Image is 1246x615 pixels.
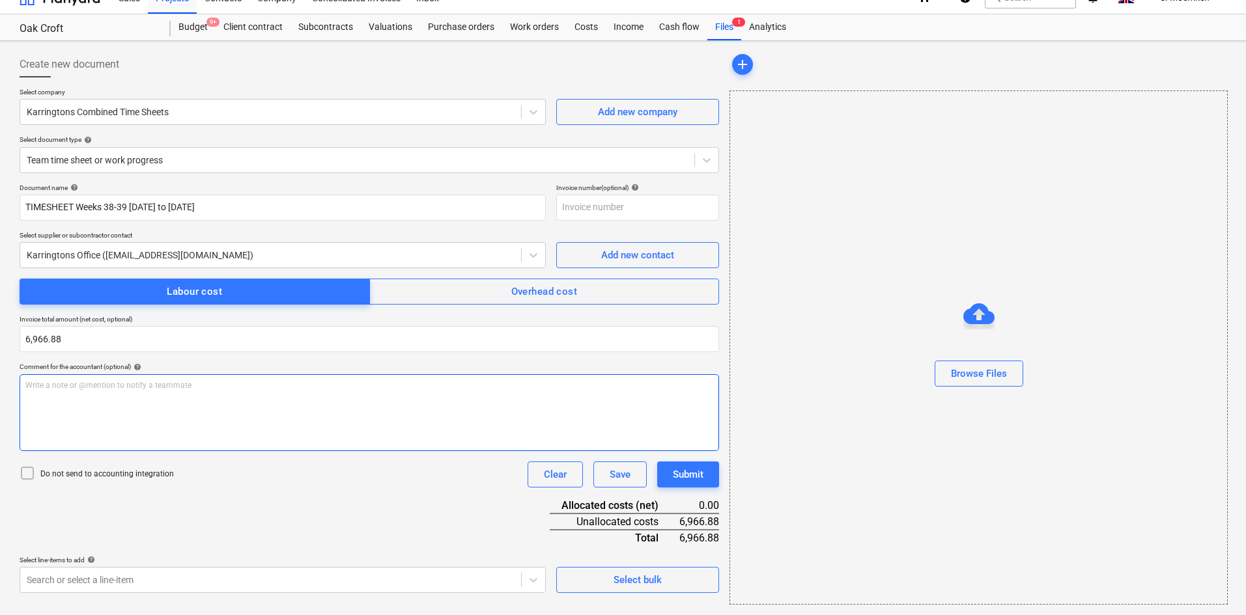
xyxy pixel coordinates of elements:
div: Allocated costs (net) [550,498,679,513]
div: Budget [171,14,216,40]
a: Files1 [707,14,741,40]
p: Select supplier or subcontractor contact [20,231,546,242]
button: Overhead cost [369,279,720,305]
div: Document name [20,184,546,192]
span: Create new document [20,57,119,72]
span: help [81,136,92,144]
div: Overhead cost [511,283,578,300]
input: Invoice total amount (net cost, optional) [20,326,719,352]
span: add [735,57,750,72]
div: Browse Files [729,90,1228,605]
div: 0.00 [679,498,719,513]
div: Unallocated costs [550,513,679,530]
a: Work orders [502,14,567,40]
div: Add new contact [601,247,674,264]
div: Select document type [20,135,719,144]
button: Browse Files [935,361,1023,387]
span: help [131,363,141,371]
a: Costs [567,14,606,40]
iframe: Chat Widget [1181,553,1246,615]
div: 6,966.88 [679,513,719,530]
div: Oak Croft [20,22,155,36]
input: Document name [20,195,546,221]
div: Comment for the accountant (optional) [20,362,719,371]
div: Browse Files [951,365,1007,382]
div: Total [550,530,679,545]
span: 9+ [206,18,219,27]
button: Save [593,461,647,487]
div: Submit [673,466,703,483]
div: Clear [544,466,567,483]
a: Valuations [361,14,420,40]
span: help [68,184,78,191]
a: Subcontracts [290,14,361,40]
p: Select company [20,88,546,99]
a: Analytics [741,14,794,40]
div: Invoice number (optional) [556,184,719,192]
div: Files [707,14,741,40]
p: Invoice total amount (net cost, optional) [20,315,719,326]
a: Client contract [216,14,290,40]
a: Cash flow [651,14,707,40]
a: Income [606,14,651,40]
button: Select bulk [556,567,719,593]
p: Do not send to accounting integration [40,469,174,480]
div: Add new company [598,103,677,120]
input: Invoice number [556,195,719,221]
button: Submit [657,461,719,487]
div: 6,966.88 [679,530,719,545]
div: Select line-items to add [20,556,546,564]
button: Labour cost [20,279,370,305]
div: Select bulk [614,571,662,588]
span: help [629,184,639,191]
a: Purchase orders [420,14,502,40]
button: Add new company [556,99,719,125]
div: Save [610,466,630,483]
button: Clear [528,461,583,487]
span: help [85,556,95,564]
button: Add new contact [556,242,719,268]
span: 1 [732,18,745,27]
div: Labour cost [167,283,222,300]
a: Budget9+ [171,14,216,40]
